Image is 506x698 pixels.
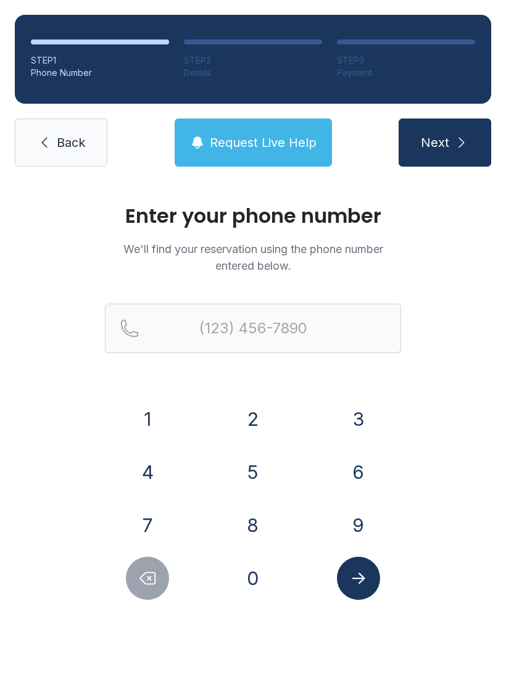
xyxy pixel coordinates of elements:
[126,557,169,600] button: Delete number
[337,557,380,600] button: Submit lookup form
[231,397,275,441] button: 2
[231,557,275,600] button: 0
[31,54,169,67] div: STEP 1
[57,134,85,151] span: Back
[231,451,275,494] button: 5
[126,504,169,547] button: 7
[126,397,169,441] button: 1
[184,54,322,67] div: STEP 2
[337,397,380,441] button: 3
[337,451,380,494] button: 6
[421,134,449,151] span: Next
[337,54,475,67] div: STEP 3
[105,206,401,226] h1: Enter your phone number
[126,451,169,494] button: 4
[184,67,322,79] div: Details
[337,504,380,547] button: 9
[31,67,169,79] div: Phone Number
[105,241,401,274] p: We'll find your reservation using the phone number entered below.
[337,67,475,79] div: Payment
[231,504,275,547] button: 8
[210,134,317,151] span: Request Live Help
[105,304,401,353] input: Reservation phone number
